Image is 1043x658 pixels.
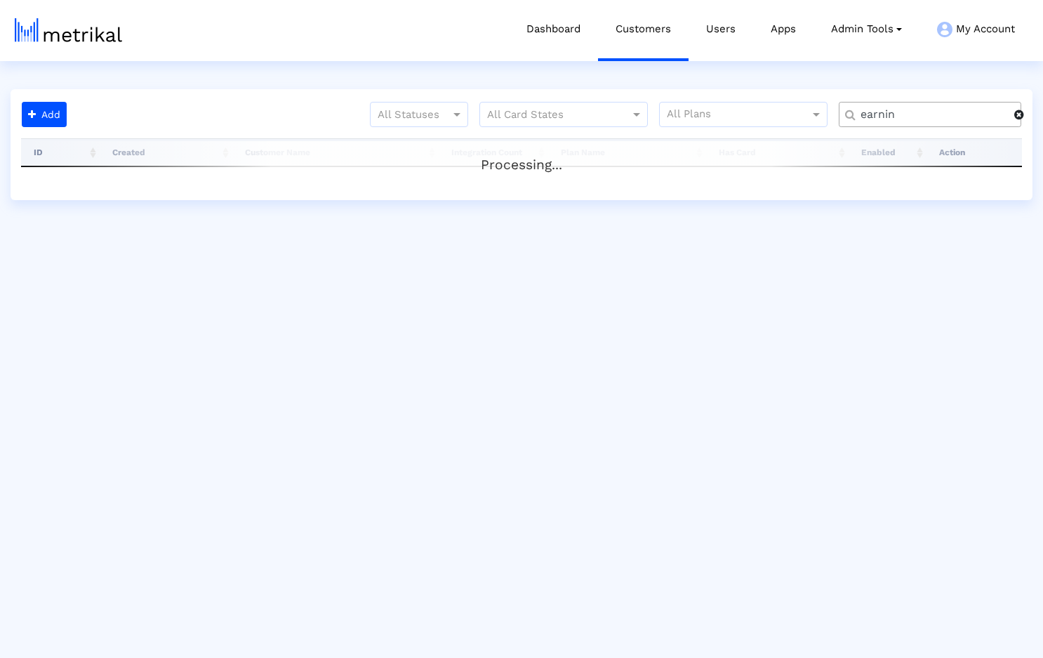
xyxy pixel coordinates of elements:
input: All Plans [667,106,812,124]
th: Action [926,138,1022,166]
button: Add [22,102,67,127]
th: Has Card [706,138,849,166]
th: Integration Count [439,138,548,166]
th: Plan Name [548,138,707,166]
th: ID [21,138,100,166]
th: Customer Name [232,138,439,166]
input: All Card States [487,106,615,124]
th: Created [100,138,232,166]
div: Processing... [21,141,1022,169]
input: Customer Name [851,107,1014,122]
th: Enabled [849,138,926,166]
img: metrical-logo-light.png [15,18,122,42]
img: my-account-menu-icon.png [937,22,952,37]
